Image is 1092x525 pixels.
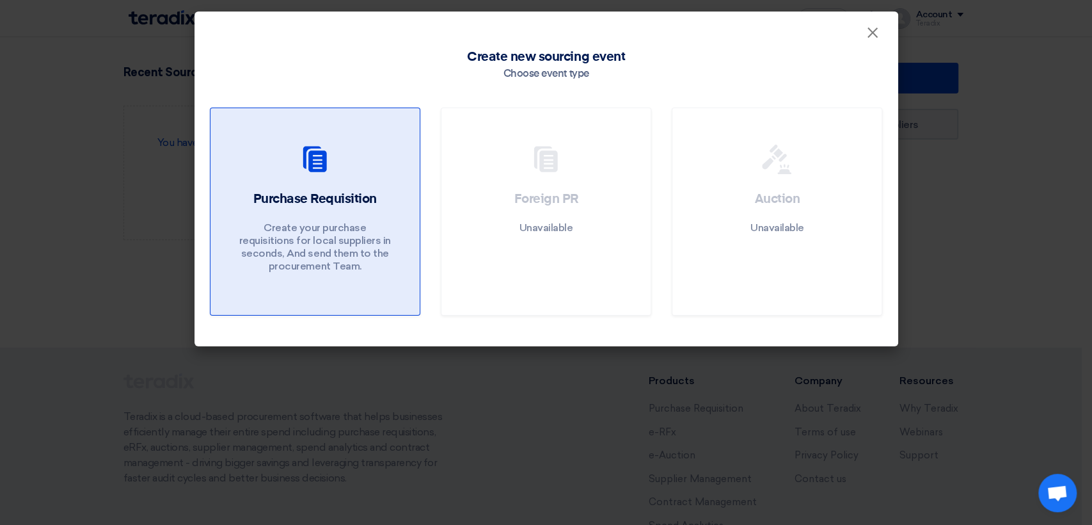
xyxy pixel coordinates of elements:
[1038,474,1077,512] div: Open chat
[238,222,392,273] p: Create your purchase requisitions for local suppliers in seconds, And send them to the procuremen...
[467,47,625,67] span: Create new sourcing event
[856,20,889,46] button: Close
[210,108,420,316] a: Purchase Requisition Create your purchase requisitions for local suppliers in seconds, And send t...
[253,190,376,208] h2: Purchase Requisition
[750,222,804,234] p: Unavailable
[755,193,800,206] span: Auction
[514,193,578,206] span: Foreign PR
[866,23,879,49] span: ×
[519,222,573,234] p: Unavailable
[503,67,589,82] div: Choose event type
